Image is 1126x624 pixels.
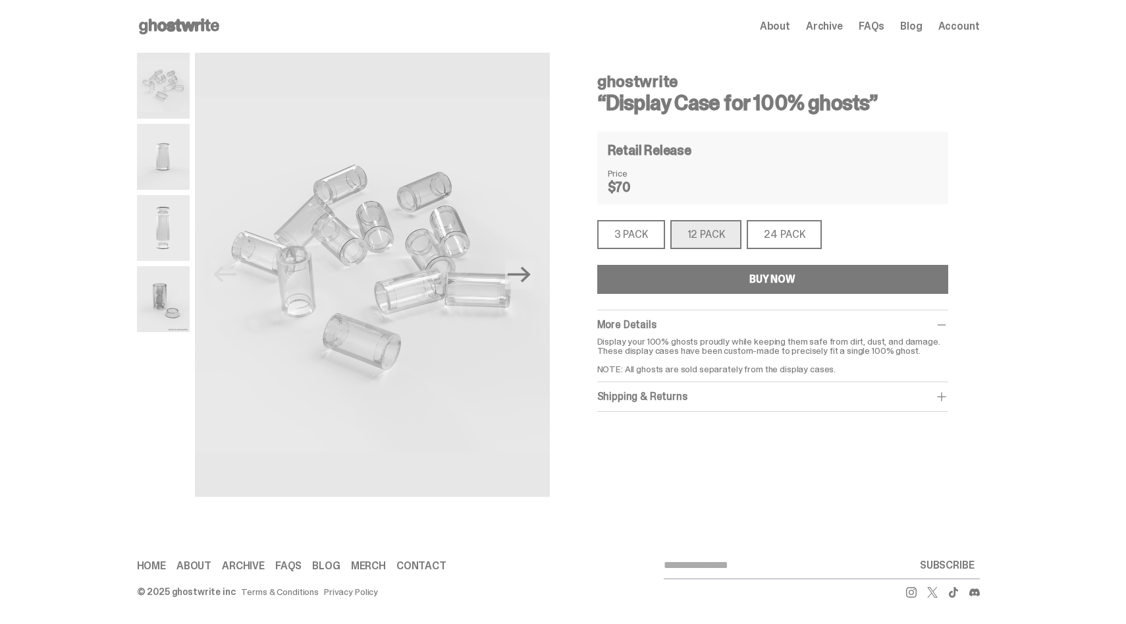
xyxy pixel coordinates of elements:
[747,220,822,249] div: 24 PACK
[324,587,378,596] a: Privacy Policy
[137,53,190,119] img: display%20cases%2012.png
[137,124,190,190] img: display%20case%201.png
[505,260,534,289] button: Next
[900,21,922,32] a: Blog
[597,318,657,331] span: More Details
[137,561,166,571] a: Home
[597,265,948,294] button: BUY NOW
[137,195,190,261] img: display%20case%20open.png
[749,274,795,285] div: BUY NOW
[275,561,302,571] a: FAQs
[222,561,265,571] a: Archive
[195,53,550,497] img: display%20cases%2012.png
[859,21,884,32] a: FAQs
[597,74,948,90] h4: ghostwrite
[176,561,211,571] a: About
[137,587,236,596] div: © 2025 ghostwrite inc
[597,220,665,249] div: 3 PACK
[670,220,742,249] div: 12 PACK
[241,587,319,596] a: Terms & Conditions
[137,266,190,332] img: display%20case%20example.png
[608,169,674,178] dt: Price
[597,92,948,113] h3: “Display Case for 100% ghosts”
[608,181,674,194] dd: $70
[806,21,843,32] a: Archive
[351,561,386,571] a: Merch
[396,561,446,571] a: Contact
[597,337,948,374] p: Display your 100% ghosts proudly while keeping them safe from dirt, dust, and damage. These displ...
[760,21,790,32] a: About
[608,144,691,157] h4: Retail Release
[915,552,980,579] button: SUBSCRIBE
[938,21,980,32] a: Account
[312,561,340,571] a: Blog
[597,390,948,403] div: Shipping & Returns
